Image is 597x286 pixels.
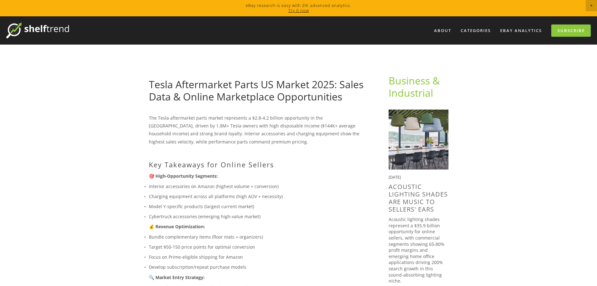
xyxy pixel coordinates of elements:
[149,233,369,241] p: Bundle complementary items (floor mats + organizers)
[149,224,205,229] strong: 💰 Revenue Optimization:
[6,23,69,38] img: ShelfTrend
[389,216,448,284] p: Acoustic lighting shades represent a $35.9 billion opportunity for online sellers, with commercia...
[149,274,205,280] strong: 🔍 Market Entry Strategy:
[149,202,369,210] p: Model Y-specific products (largest current market)
[149,173,218,179] strong: 🎯 High-Opportunity Segments:
[389,110,448,170] img: Acoustic Lighting Shades Are Music to Sellers' Ears
[288,8,309,13] a: Try it now
[430,25,455,36] a: About
[496,25,546,36] a: eBay Analytics
[149,263,369,271] p: Develop subscription/repeat purchase models
[149,243,369,251] p: Target $50-150 price points for optimal conversion
[149,253,369,261] p: Focus on Prime-eligible shipping for Amazon
[389,174,401,180] time: [DATE]
[149,192,369,200] p: Charging equipment across all platforms (high AOV + necessity)
[389,182,448,213] a: Acoustic Lighting Shades Are Music to Sellers' Ears
[551,24,591,37] a: Subscribe
[149,114,369,146] p: The Tesla aftermarket parts market represents a $2.8-4.2 billion opportunity in the [GEOGRAPHIC_D...
[149,213,369,220] p: Cybertruck accessories (emerging high-value market)
[149,160,369,169] h2: Key Takeaways for Online Sellers
[457,25,495,36] div: Categories
[389,74,442,99] a: Business & Industrial
[149,78,364,103] a: Tesla Aftermarket Parts US Market 2025: Sales Data & Online Marketplace Opportunities
[149,182,369,190] p: Interior accessories on Amazon (highest volume + conversion)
